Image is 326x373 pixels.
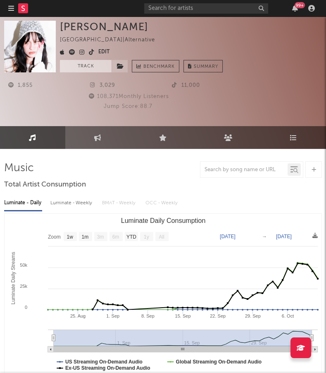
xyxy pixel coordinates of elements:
[70,313,86,318] text: 25. Aug
[60,35,164,45] div: [GEOGRAPHIC_DATA] | Alternative
[4,196,42,210] div: Luminate - Daily
[50,196,94,210] div: Luminate - Weekly
[25,305,27,310] text: 0
[159,234,164,240] text: All
[175,313,191,318] text: 15. Sep
[106,313,119,318] text: 1. Sep
[10,252,16,304] text: Luminate Daily Streams
[172,83,200,88] span: 11,000
[4,180,86,190] span: Total Artist Consumption
[132,60,179,72] a: Benchmark
[65,365,150,371] text: Ex-US Streaming On-Demand Audio
[262,234,267,239] text: →
[67,234,74,240] text: 1w
[141,313,155,318] text: 8. Sep
[200,167,288,173] input: Search by song name or URL
[295,2,305,8] div: 99 +
[104,104,152,109] span: Jump Score: 88.7
[194,65,218,69] span: Summary
[8,83,33,88] span: 1,855
[82,234,89,240] text: 1m
[144,234,149,240] text: 1y
[97,234,104,240] text: 3m
[183,60,223,72] button: Summary
[121,217,206,224] text: Luminate Daily Consumption
[176,359,262,365] text: Global Streaming On-Demand Audio
[144,3,268,14] input: Search for artists
[276,234,292,239] text: [DATE]
[20,263,27,268] text: 50k
[210,313,226,318] text: 22. Sep
[282,313,294,318] text: 6. Oct
[88,94,169,99] span: 108,371 Monthly Listeners
[126,234,136,240] text: YTD
[48,234,61,240] text: Zoom
[65,359,143,365] text: US Streaming On-Demand Audio
[143,62,175,72] span: Benchmark
[20,284,27,289] text: 25k
[60,21,148,33] div: [PERSON_NAME]
[292,5,298,12] button: 99+
[245,313,261,318] text: 29. Sep
[112,234,119,240] text: 6m
[98,48,109,57] button: Edit
[220,234,236,239] text: [DATE]
[90,83,115,88] span: 3,029
[60,60,112,72] button: Track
